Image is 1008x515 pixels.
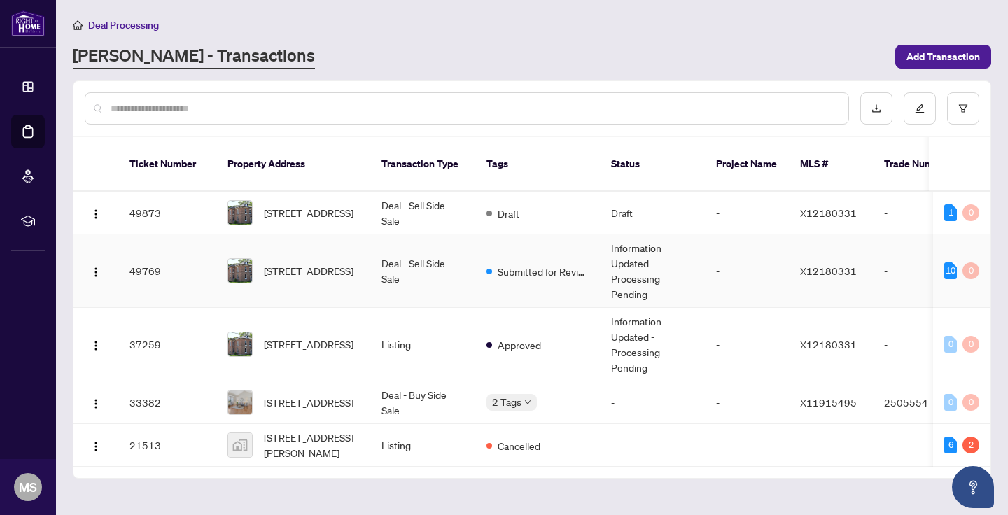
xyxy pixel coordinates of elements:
[944,394,957,411] div: 0
[216,137,370,192] th: Property Address
[264,337,353,352] span: [STREET_ADDRESS]
[73,44,315,69] a: [PERSON_NAME] - Transactions
[705,234,789,308] td: -
[85,434,107,456] button: Logo
[871,104,881,113] span: download
[118,192,216,234] td: 49873
[962,394,979,411] div: 0
[118,424,216,467] td: 21513
[88,19,159,31] span: Deal Processing
[498,206,519,221] span: Draft
[228,259,252,283] img: thumbnail-img
[962,204,979,221] div: 0
[85,260,107,282] button: Logo
[962,262,979,279] div: 0
[370,381,475,424] td: Deal - Buy Side Sale
[524,399,531,406] span: down
[90,209,101,220] img: Logo
[90,340,101,351] img: Logo
[952,466,994,508] button: Open asap
[705,137,789,192] th: Project Name
[90,398,101,409] img: Logo
[118,308,216,381] td: 37259
[90,267,101,278] img: Logo
[498,264,589,279] span: Submitted for Review
[370,308,475,381] td: Listing
[85,391,107,414] button: Logo
[370,137,475,192] th: Transaction Type
[600,234,705,308] td: Information Updated - Processing Pending
[800,206,857,219] span: X12180331
[264,263,353,278] span: [STREET_ADDRESS]
[264,430,359,460] span: [STREET_ADDRESS][PERSON_NAME]
[475,137,600,192] th: Tags
[19,477,37,497] span: MS
[789,137,873,192] th: MLS #
[873,192,971,234] td: -
[264,205,353,220] span: [STREET_ADDRESS]
[264,395,353,410] span: [STREET_ADDRESS]
[800,396,857,409] span: X11915495
[600,381,705,424] td: -
[600,424,705,467] td: -
[873,381,971,424] td: 2505554
[962,336,979,353] div: 0
[498,337,541,353] span: Approved
[962,437,979,453] div: 2
[228,433,252,457] img: thumbnail-img
[73,20,83,30] span: home
[228,201,252,225] img: thumbnail-img
[906,45,980,68] span: Add Transaction
[90,441,101,452] img: Logo
[118,381,216,424] td: 33382
[895,45,991,69] button: Add Transaction
[600,308,705,381] td: Information Updated - Processing Pending
[118,137,216,192] th: Ticket Number
[944,204,957,221] div: 1
[873,308,971,381] td: -
[705,192,789,234] td: -
[498,438,540,453] span: Cancelled
[600,137,705,192] th: Status
[600,192,705,234] td: Draft
[370,424,475,467] td: Listing
[85,333,107,355] button: Logo
[370,192,475,234] td: Deal - Sell Side Sale
[944,336,957,353] div: 0
[11,10,45,36] img: logo
[228,390,252,414] img: thumbnail-img
[860,92,892,125] button: download
[705,424,789,467] td: -
[705,308,789,381] td: -
[228,332,252,356] img: thumbnail-img
[958,104,968,113] span: filter
[873,137,971,192] th: Trade Number
[944,437,957,453] div: 6
[873,234,971,308] td: -
[873,424,971,467] td: -
[705,381,789,424] td: -
[800,338,857,351] span: X12180331
[944,262,957,279] div: 10
[118,234,216,308] td: 49769
[947,92,979,125] button: filter
[800,264,857,277] span: X12180331
[904,92,936,125] button: edit
[370,234,475,308] td: Deal - Sell Side Sale
[85,202,107,224] button: Logo
[915,104,925,113] span: edit
[492,394,521,410] span: 2 Tags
